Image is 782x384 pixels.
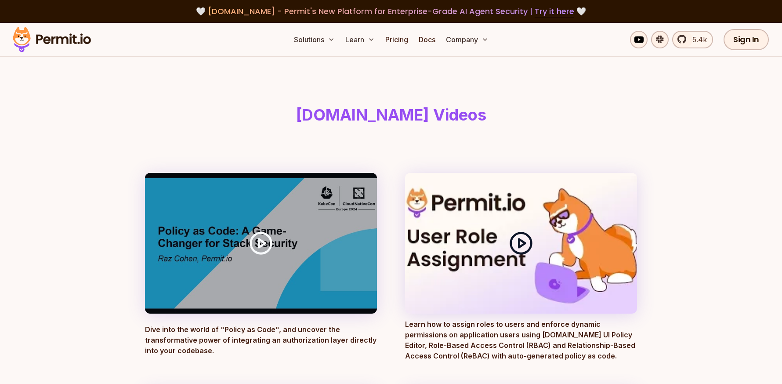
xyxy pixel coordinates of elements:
a: Sign In [724,29,769,50]
a: Docs [415,31,439,48]
button: Company [442,31,492,48]
h1: [DOMAIN_NAME] Videos [147,106,635,124]
p: Learn how to assign roles to users and enforce dynamic permissions on application users using [DO... [405,319,637,361]
a: Try it here [535,6,574,17]
span: 5.4k [687,34,707,45]
button: Learn [342,31,378,48]
button: Solutions [290,31,338,48]
a: 5.4k [672,31,713,48]
p: Dive into the world of "Policy as Code", and uncover the transformative power of integrating an a... [145,324,377,361]
span: [DOMAIN_NAME] - Permit's New Platform for Enterprise-Grade AI Agent Security | [208,6,574,17]
div: 🤍 🤍 [21,5,761,18]
a: Pricing [382,31,412,48]
img: Permit logo [9,25,95,55]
